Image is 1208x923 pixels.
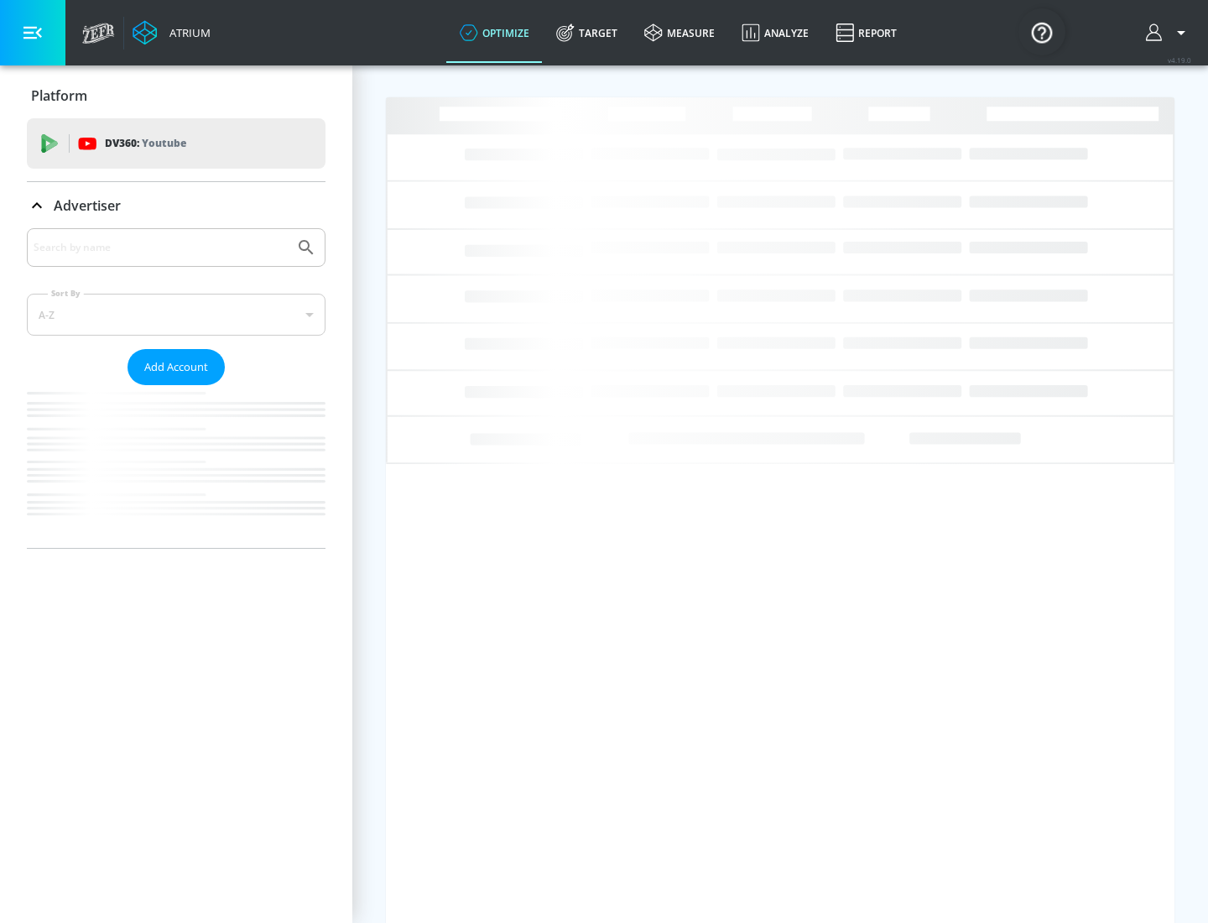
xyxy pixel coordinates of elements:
[54,196,121,215] p: Advertiser
[163,25,211,40] div: Atrium
[144,357,208,377] span: Add Account
[1168,55,1191,65] span: v 4.19.0
[822,3,910,63] a: Report
[48,288,84,299] label: Sort By
[142,134,186,152] p: Youtube
[446,3,543,63] a: optimize
[631,3,728,63] a: measure
[128,349,225,385] button: Add Account
[105,134,186,153] p: DV360:
[27,72,325,119] div: Platform
[133,20,211,45] a: Atrium
[1018,8,1065,55] button: Open Resource Center
[27,182,325,229] div: Advertiser
[27,385,325,548] nav: list of Advertiser
[34,237,288,258] input: Search by name
[728,3,822,63] a: Analyze
[27,118,325,169] div: DV360: Youtube
[31,86,87,105] p: Platform
[543,3,631,63] a: Target
[27,228,325,548] div: Advertiser
[27,294,325,336] div: A-Z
